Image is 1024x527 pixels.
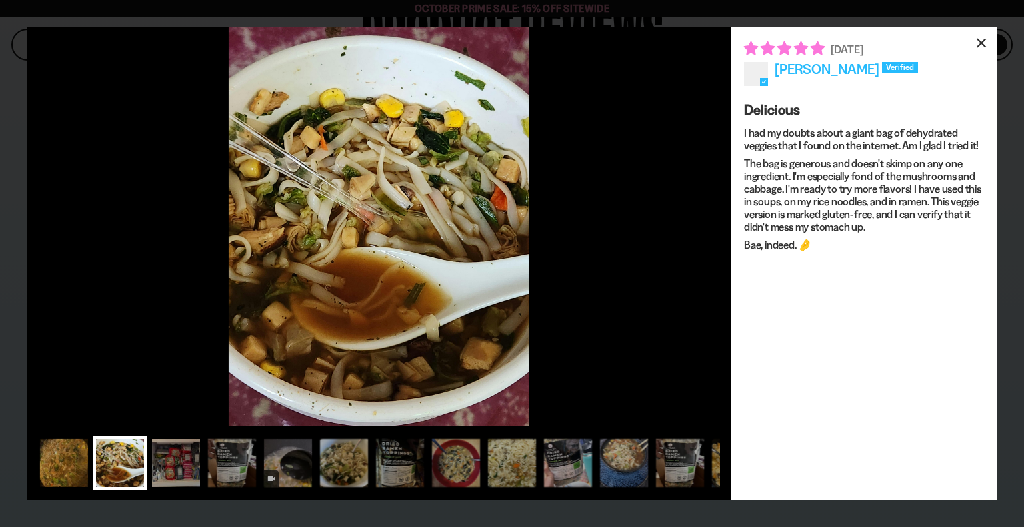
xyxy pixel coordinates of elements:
div: Delicious [744,99,984,120]
span: [DATE] [831,43,863,56]
span: 5 star review [744,40,825,57]
p: The bag is generous and doesn't skimp on any one ingredient. I'm especially fond of the mushrooms... [744,157,984,233]
p: I had my doubts about a giant bag of dehydrated veggies that I found on the internet. Am I glad I... [744,127,984,152]
div: × [965,27,997,59]
span: [PERSON_NAME] [775,61,879,77]
p: Bae, indeed. 🤌 [744,239,984,251]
